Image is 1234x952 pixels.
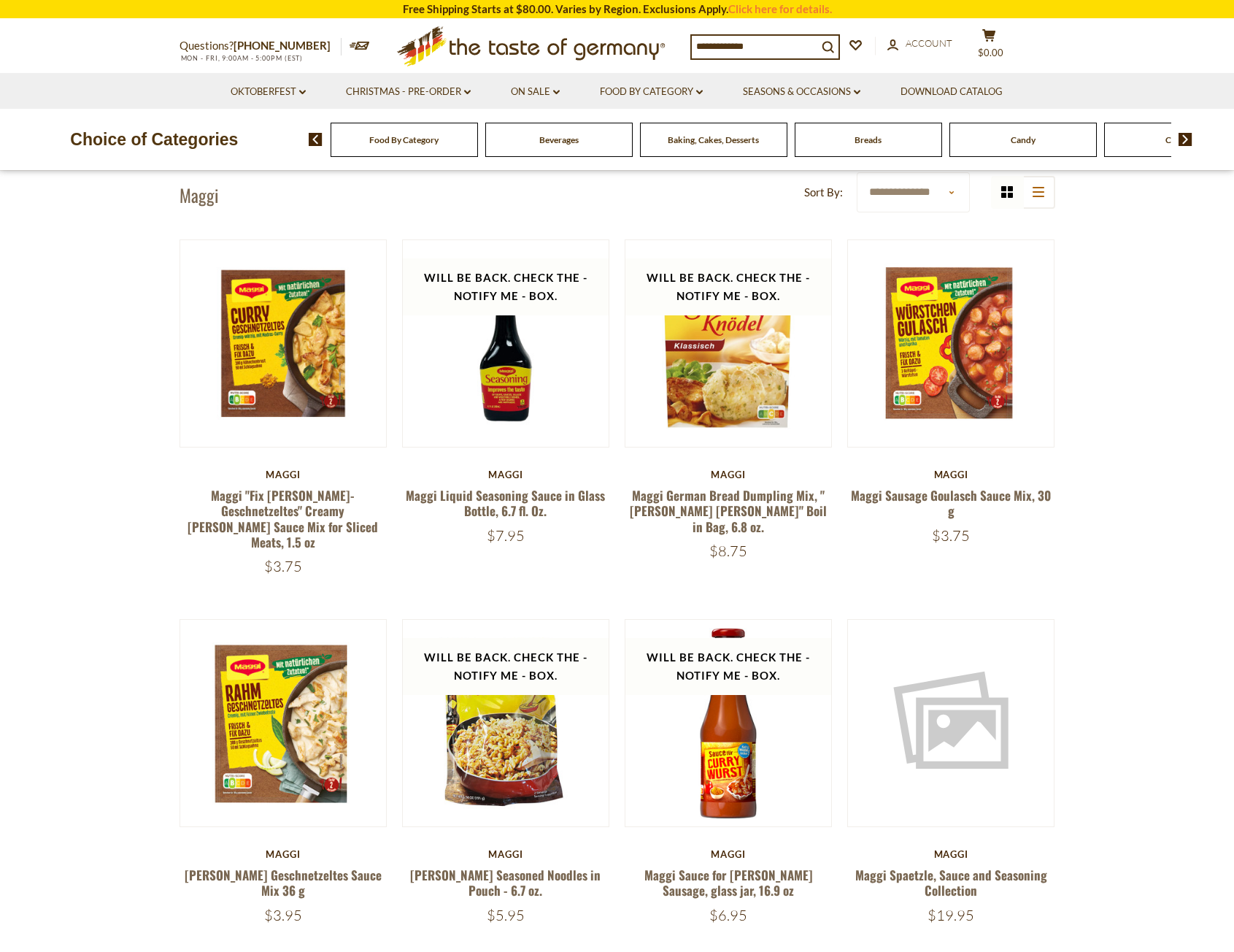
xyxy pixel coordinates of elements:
a: Maggi German Bread Dumpling Mix, "[PERSON_NAME] [PERSON_NAME]" Boil in Bag, 6.8 oz. [630,486,827,536]
a: Click here for details. [728,2,832,15]
span: $0.00 [978,47,1003,58]
div: Maggi [402,469,610,480]
img: previous arrow [309,133,323,146]
button: $0.00 [968,28,1011,65]
a: Breads [855,134,882,145]
span: $7.95 [487,526,525,545]
a: Maggi Spaetzle, Sauce and Seasoning Collection [855,866,1047,899]
a: Baking, Cakes, Desserts [668,134,759,145]
img: no-image.svg [848,620,1054,826]
a: Account [887,36,952,52]
img: Maggi Sauce for Curry Sausage, glass jar, 16.9 oz [625,620,832,826]
img: Maggi Fried Seasoned Noodles [403,620,609,826]
img: Maggi Curry-Geschnetzeltes [180,240,387,447]
a: Maggi Liquid Seasoning Sauce in Glass Bottle, 6.7 fl. Oz. [406,486,605,520]
span: $3.75 [932,526,970,545]
div: Maggi [847,848,1055,860]
a: [PHONE_NUMBER] [234,39,331,52]
span: $8.75 [709,542,747,560]
img: next arrow [1179,133,1192,146]
a: Candy [1011,134,1036,145]
span: $3.95 [264,906,302,924]
a: Oktoberfest [231,84,306,100]
img: Maggi Rahm Geschnetzeltes Sauce Mix [180,620,387,826]
span: Account [906,37,952,49]
div: Maggi [180,848,387,860]
label: Sort By: [804,183,843,201]
a: Download Catalog [901,84,1003,100]
span: $19.95 [928,906,974,924]
span: $6.95 [709,906,747,924]
a: Food By Category [600,84,703,100]
div: Maggi [625,848,833,860]
a: [PERSON_NAME] Seasoned Noodles in Pouch - 6.7 oz. [410,866,601,899]
a: Christmas - PRE-ORDER [346,84,471,100]
img: Maggi Bread Dumpling Mix Semmel Knoedel [625,240,832,447]
a: On Sale [511,84,560,100]
span: MON - FRI, 9:00AM - 5:00PM (EST) [180,54,304,62]
a: [PERSON_NAME] Geschnetzeltes Sauce Mix 36 g [185,866,382,899]
h1: Maggi [180,184,219,206]
a: Cereal [1165,134,1190,145]
div: Maggi [180,469,387,480]
p: Questions? [180,37,342,55]
a: Seasons & Occasions [743,84,860,100]
img: Maggi Wurstchen Gulasch [848,240,1054,447]
span: $5.95 [487,906,525,924]
a: Maggi Sauce for [PERSON_NAME] Sausage, glass jar, 16.9 oz [644,866,813,899]
a: Maggi Sausage Goulasch Sauce Mix, 30 g [851,486,1051,520]
a: Food By Category [369,134,439,145]
a: Beverages [539,134,579,145]
a: Maggi "Fix [PERSON_NAME]-Geschnetzeltes" Creamy [PERSON_NAME] Sauce Mix for Sliced Meats, 1.5 oz [188,486,378,551]
div: Maggi [625,469,833,480]
span: $3.75 [264,557,302,575]
div: Maggi [847,469,1055,480]
div: Maggi [402,848,610,860]
img: Maggi Seasoning Sauce [403,240,609,447]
